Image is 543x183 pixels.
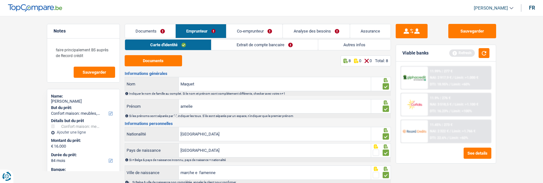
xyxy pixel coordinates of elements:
label: Ville de naissance [125,166,179,179]
span: DTI: 18.95% [430,82,448,86]
label: But du prêt: [51,105,114,110]
div: fr [529,5,535,11]
span: Limit: >1.100 € [455,102,478,106]
span: [PERSON_NAME] [474,5,508,11]
img: TopCompare Logo [8,4,62,12]
span: / [452,76,454,80]
label: Montant du prêt: [51,138,114,143]
button: See details [464,148,491,159]
span: Sauvegarder [83,70,106,74]
input: Belgique [179,143,371,157]
label: Pays de naissance [125,143,179,157]
label: Nationalité [125,127,179,141]
a: Analyse des besoins [283,24,349,38]
label: Banque: [51,167,114,172]
span: NAI: 3 518,5 € [430,102,451,106]
span: DTI: 16.23% [430,109,448,113]
img: AlphaCredit [403,74,426,82]
button: Sauvegarder [74,67,115,78]
div: Indiquer le nom de famille au complet. Si le nom et prénom sont complétement différents, checker ... [129,92,390,95]
span: NAI: 2 917,9 € [430,76,451,80]
h3: Informations personnelles [125,121,391,126]
div: Name: [51,94,116,99]
button: Sauvegarder [448,24,496,38]
h3: Informations générales [125,71,391,76]
span: NAI: 2 322 € [430,129,449,133]
button: Documents [125,55,182,66]
a: Emprunteur [176,24,226,38]
span: / [452,102,454,106]
p: 0 [370,58,372,63]
span: / [449,82,451,86]
label: Durée du prêt: [51,152,114,157]
div: Ajouter une ligne [51,130,116,135]
a: Documents [125,24,175,38]
span: Limit: >1.000 € [455,76,478,80]
div: Total: 8 [375,58,388,63]
a: Autres infos [318,40,391,50]
a: Co-emprunteur [226,24,283,38]
img: Record Credits [403,125,426,137]
h5: Notes [54,28,113,34]
div: Détails but du prêt [51,118,116,123]
span: DTI: 22.6% [430,136,446,140]
div: Si ≠ Belge & pays de naissance inconnu, pays de naisance = nationalité [129,158,390,162]
a: Carte d'identité [125,40,211,50]
span: / [450,129,451,133]
a: [PERSON_NAME] [469,3,513,13]
input: Belgique [179,127,371,141]
span: / [449,109,451,113]
div: Viable banks [402,50,429,56]
div: 11.45% | 273 € [430,123,452,127]
div: 11.99% | 277 € [430,69,452,73]
label: Prénom [125,99,179,113]
img: Cofidis [403,99,426,110]
span: € [51,144,53,149]
div: Refresh [449,49,475,56]
p: 8 [349,58,351,63]
label: Nom [125,77,179,91]
div: Si les prénoms sont séparés par "-", indiquer les tous. S'ils sont séparés par un espace, n'indiq... [129,114,390,118]
div: 11.9% | 276 € [430,96,451,100]
div: [PERSON_NAME] [51,99,116,104]
span: Limit: <100% [451,109,472,113]
span: Limit: <60% [451,82,470,86]
a: Assurance [350,24,391,38]
p: 0 [359,58,361,63]
span: / [447,136,449,140]
span: Limit: >1.766 € [452,129,475,133]
a: Extrait de compte bancaire [211,40,318,50]
span: Limit: <60% [450,136,468,140]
